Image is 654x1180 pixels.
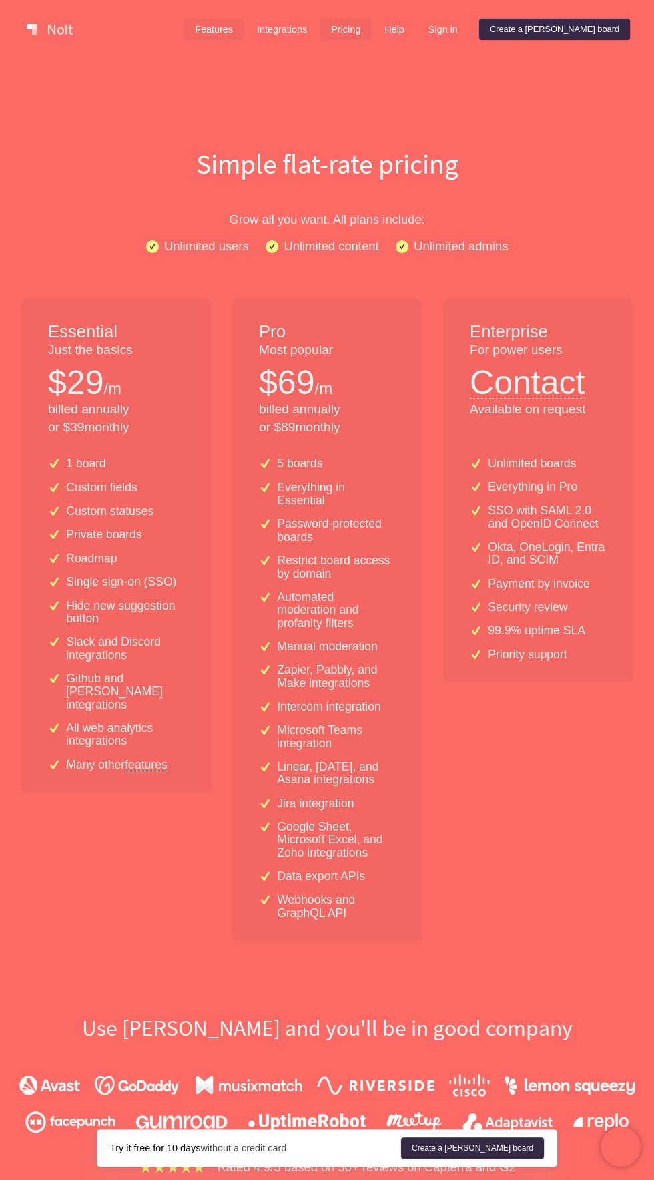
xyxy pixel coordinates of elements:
img: godaddy.fea34582f6.png [95,1076,180,1095]
h1: Essential [48,320,184,344]
p: Intercom integration [277,701,381,713]
p: $ 29 [48,359,103,406]
a: Pricing [320,19,371,40]
p: Jira integration [277,797,354,810]
p: Most popular [259,341,395,359]
p: Available on request [470,401,606,419]
p: Unlimited admins [414,236,508,256]
p: Google Sheet, Microsoft Excel, and Zoho integrations [277,821,395,859]
h1: Pro [259,320,395,344]
p: Linear, [DATE], and Asana integrations [277,761,395,787]
p: For power users [470,341,606,359]
p: Hide new suggestion button [66,600,184,626]
a: Features [184,19,244,40]
p: Unlimited users [164,236,249,256]
p: /m [103,377,121,400]
a: Create a [PERSON_NAME] board [401,1137,544,1159]
p: Password-protected boards [277,518,395,544]
p: Single sign-on (SSO) [66,576,176,588]
h1: Enterprise [470,320,606,344]
img: stars.b067e34983.png [138,1159,206,1175]
p: SSO with SAML 2.0 and OpenID Connect [488,504,606,530]
p: Microsoft Teams integration [277,724,395,750]
p: Restrict board access by domain [277,554,395,580]
button: Contact [470,359,585,399]
p: Roadmap [66,552,117,565]
a: features [125,759,168,771]
iframe: Chatra live chat [601,1127,641,1167]
p: 1 board [66,457,106,470]
img: cisco.095899e268.png [449,1074,490,1097]
img: musixmatch.134dacf828.png [196,1076,302,1095]
p: Just the basics [48,341,184,359]
p: Unlimited boards [488,457,576,470]
p: Zapier, Pabbly, and Make integrations [277,664,395,690]
p: Everything in Essential [277,481,395,508]
p: Many other [66,759,168,771]
p: Custom fields [66,481,137,494]
a: Sign in [418,19,468,40]
strong: Try it free for 10 days [110,1143,200,1153]
img: riverside.224b59c4e9.png [317,1076,434,1095]
p: 5 boards [277,457,322,470]
img: facepunch.2d9380a33e.png [25,1111,115,1132]
p: Unlimited content [284,236,378,256]
div: without a credit card [110,1141,401,1155]
img: avast.6829f2e004.png [19,1076,80,1095]
img: uptimerobot.920923f729.png [248,1113,366,1131]
p: Data export APIs [277,870,365,883]
p: billed annually or $ 89 monthly [259,401,395,437]
img: meetup.9107d9babc.png [386,1112,442,1133]
p: $ 69 [259,359,314,406]
p: Github and [PERSON_NAME] integrations [66,672,184,711]
p: Payment by invoice [488,578,590,590]
p: Automated moderation and profanity filters [277,591,395,630]
img: replo.43f45c7cdc.png [573,1113,629,1131]
p: Webhooks and GraphQL API [277,894,395,920]
p: 99.9% uptime SLA [488,624,585,637]
img: adaptavist.4060977e04.png [462,1113,552,1132]
a: Help [374,19,415,40]
p: Priority support [488,648,567,661]
img: lemonsqueezy.bc0263d410.png [505,1076,635,1095]
p: Private boards [66,528,141,541]
p: Custom statuses [66,505,153,518]
p: Okta, OneLogin, Entra ID, and SCIM [488,541,606,567]
p: /m [314,377,332,400]
p: Rated 4.9/5 based on 50+ reviews on Capterra and G2 [218,1157,516,1177]
a: Integrations [246,19,318,40]
a: Create a [PERSON_NAME] board [479,19,630,40]
p: billed annually or $ 39 monthly [48,401,184,437]
p: All web analytics integrations [66,722,184,748]
p: Slack and Discord integrations [66,636,184,662]
p: Security review [488,601,567,614]
p: Everything in Pro [488,481,577,494]
img: gumroad.2d33986aca.png [136,1115,228,1129]
p: Manual moderation [277,640,378,653]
